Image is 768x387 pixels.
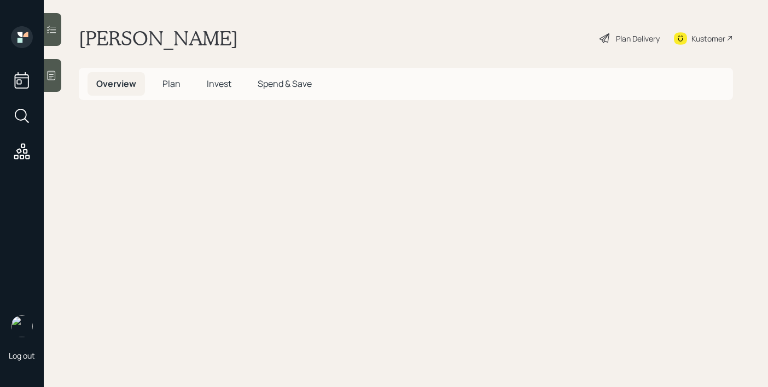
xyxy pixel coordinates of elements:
[258,78,312,90] span: Spend & Save
[616,33,660,44] div: Plan Delivery
[96,78,136,90] span: Overview
[691,33,725,44] div: Kustomer
[162,78,181,90] span: Plan
[79,26,238,50] h1: [PERSON_NAME]
[9,350,35,361] div: Log out
[207,78,231,90] span: Invest
[11,315,33,337] img: robby-grisanti-headshot.png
